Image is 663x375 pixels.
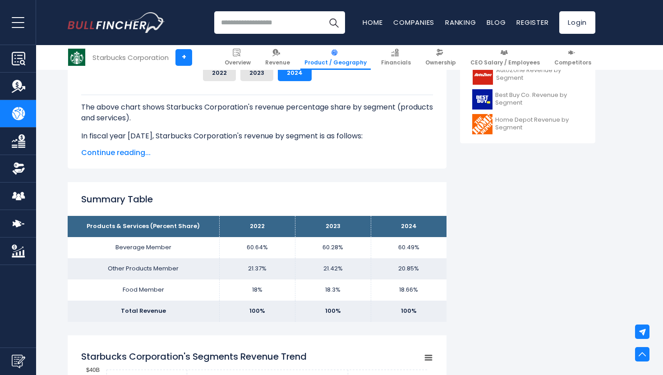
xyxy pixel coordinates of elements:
[240,65,273,81] button: 2023
[496,67,583,82] span: AutoZone Revenue by Segment
[495,91,583,107] span: Best Buy Co. Revenue by Segment
[467,112,589,137] a: Home Depot Revenue by Segment
[550,45,595,70] a: Competitors
[219,258,295,279] td: 21.37%
[68,237,219,258] td: Beverage Member
[203,65,236,81] button: 2022
[377,45,415,70] a: Financials
[261,45,294,70] a: Revenue
[559,11,595,34] a: Login
[278,65,312,81] button: 2024
[467,87,589,112] a: Best Buy Co. Revenue by Segment
[472,64,493,85] img: AZO logo
[371,216,447,237] th: 2024
[472,89,493,110] img: BBY logo
[219,301,295,322] td: 100%
[445,18,476,27] a: Ranking
[467,62,589,87] a: AutoZone Revenue by Segment
[371,279,447,301] td: 18.66%
[12,162,25,175] img: Ownership
[92,52,169,63] div: Starbucks Corporation
[322,11,345,34] button: Search
[295,258,371,279] td: 21.42%
[466,45,544,70] a: CEO Salary / Employees
[371,301,447,322] td: 100%
[68,301,219,322] td: Total Revenue
[219,237,295,258] td: 60.64%
[86,366,100,373] text: $40B
[68,279,219,301] td: Food Member
[363,18,382,27] a: Home
[487,18,506,27] a: Blog
[381,59,411,66] span: Financials
[219,279,295,301] td: 18%
[425,59,456,66] span: Ownership
[265,59,290,66] span: Revenue
[81,147,433,158] span: Continue reading...
[470,59,540,66] span: CEO Salary / Employees
[295,279,371,301] td: 18.3%
[225,59,251,66] span: Overview
[68,12,165,33] img: Bullfincher logo
[421,45,460,70] a: Ownership
[68,216,219,237] th: Products & Services (Percent Share)
[81,192,433,206] h2: Summary Table
[295,237,371,258] td: 60.28%
[219,216,295,237] th: 2022
[371,258,447,279] td: 20.85%
[516,18,548,27] a: Register
[68,258,219,279] td: Other Products Member
[81,95,433,235] div: The for Starbucks Corporation is the Beverage Member, which represents 60.49% of its total revenu...
[68,49,85,66] img: SBUX logo
[472,114,493,134] img: HD logo
[371,237,447,258] td: 60.49%
[221,45,255,70] a: Overview
[295,216,371,237] th: 2023
[304,59,367,66] span: Product / Geography
[175,49,192,66] a: +
[81,131,433,142] p: In fiscal year [DATE], Starbucks Corporation's revenue by segment is as follows:
[81,102,433,123] p: The above chart shows Starbucks Corporation's revenue percentage share by segment (products and s...
[554,59,591,66] span: Competitors
[295,301,371,322] td: 100%
[300,45,371,70] a: Product / Geography
[81,350,307,363] tspan: Starbucks Corporation's Segments Revenue Trend
[393,18,434,27] a: Companies
[495,116,583,132] span: Home Depot Revenue by Segment
[68,12,165,33] a: Go to homepage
